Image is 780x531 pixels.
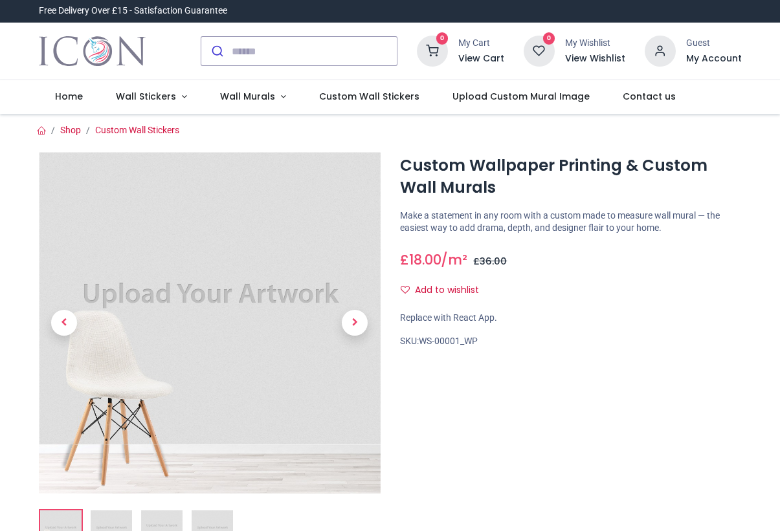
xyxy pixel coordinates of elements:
[473,255,507,268] span: £
[39,5,227,17] div: Free Delivery Over £15 - Satisfaction Guarantee
[409,250,441,269] span: 18.00
[565,52,625,65] a: View Wishlist
[39,152,381,493] img: Custom Wallpaper Printing & Custom Wall Murals
[436,32,449,45] sup: 0
[524,45,555,56] a: 0
[623,90,676,103] span: Contact us
[95,125,179,135] a: Custom Wall Stickers
[458,37,504,50] div: My Cart
[417,45,448,56] a: 0
[400,155,742,199] h1: Custom Wallpaper Printing & Custom Wall Murals
[686,37,742,50] div: Guest
[319,90,419,103] span: Custom Wall Stickers
[100,80,204,114] a: Wall Stickers
[60,125,81,135] a: Shop
[452,90,590,103] span: Upload Custom Mural Image
[470,5,742,17] iframe: Customer reviews powered by Trustpilot
[116,90,176,103] span: Wall Stickers
[401,285,410,294] i: Add to wishlist
[203,80,302,114] a: Wall Murals
[51,310,77,336] span: Previous
[441,250,467,269] span: /m²
[400,210,742,235] p: Make a statement in any room with a custom made to measure wall mural — the easiest way to add dr...
[419,336,478,346] span: WS-00001_WP
[55,90,83,103] span: Home
[565,37,625,50] div: My Wishlist
[39,33,146,69] a: Logo of Icon Wall Stickers
[400,312,742,325] div: Replace with React App.
[39,203,90,442] a: Previous
[400,279,490,301] button: Add to wishlistAdd to wishlist
[480,255,507,268] span: 36.00
[458,52,504,65] a: View Cart
[329,203,380,442] a: Next
[543,32,555,45] sup: 0
[400,335,742,348] div: SKU:
[201,37,232,65] button: Submit
[686,52,742,65] a: My Account
[39,33,146,69] img: Icon Wall Stickers
[220,90,275,103] span: Wall Murals
[342,310,368,336] span: Next
[400,250,441,269] span: £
